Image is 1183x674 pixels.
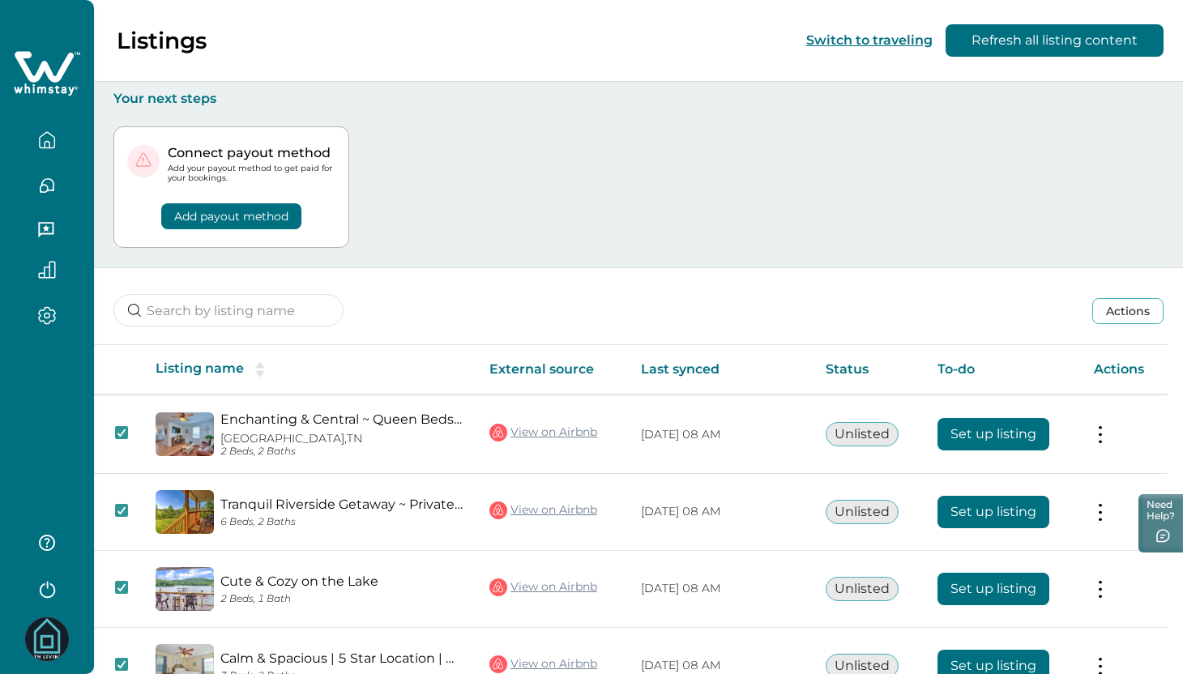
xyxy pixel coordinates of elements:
[641,658,799,674] p: [DATE] 08 AM
[220,516,463,528] p: 6 Beds, 2 Baths
[946,24,1164,57] button: Refresh all listing content
[937,418,1049,450] button: Set up listing
[925,345,1081,395] th: To-do
[156,567,214,611] img: propertyImage_Cute & Cozy on the Lake
[826,422,899,446] button: Unlisted
[1081,345,1168,395] th: Actions
[156,412,214,456] img: propertyImage_Enchanting & Central ~ Queen Beds ~ Deck ~ Parkin
[489,500,597,521] a: View on Airbnb
[244,361,276,378] button: sorting
[25,617,69,661] img: Whimstay Host
[220,574,463,589] a: Cute & Cozy on the Lake
[826,500,899,524] button: Unlisted
[117,27,207,54] p: Listings
[113,294,344,326] input: Search by listing name
[220,412,463,427] a: Enchanting & Central ~ Queen Beds ~ Deck ~ [PERSON_NAME]
[641,504,799,520] p: [DATE] 08 AM
[826,577,899,601] button: Unlisted
[806,32,933,48] button: Switch to traveling
[489,577,597,598] a: View on Airbnb
[813,345,925,395] th: Status
[476,345,628,395] th: External source
[220,593,463,605] p: 2 Beds, 1 Bath
[113,91,1164,107] p: Your next steps
[1092,298,1164,324] button: Actions
[168,164,335,183] p: Add your payout method to get paid for your bookings.
[220,432,463,446] p: [GEOGRAPHIC_DATA], TN
[143,345,476,395] th: Listing name
[220,446,463,458] p: 2 Beds, 2 Baths
[628,345,812,395] th: Last synced
[161,203,301,229] button: Add payout method
[489,422,597,443] a: View on Airbnb
[156,490,214,534] img: propertyImage_Tranquil Riverside Getaway ~ Private Dock ~ Porch
[641,427,799,443] p: [DATE] 08 AM
[641,581,799,597] p: [DATE] 08 AM
[937,496,1049,528] button: Set up listing
[220,651,463,666] a: Calm & Spacious | 5 Star Location | Queen Beds
[168,145,335,161] p: Connect payout method
[937,573,1049,605] button: Set up listing
[220,497,463,512] a: Tranquil Riverside Getaway ~ Private Dock ~ Porch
